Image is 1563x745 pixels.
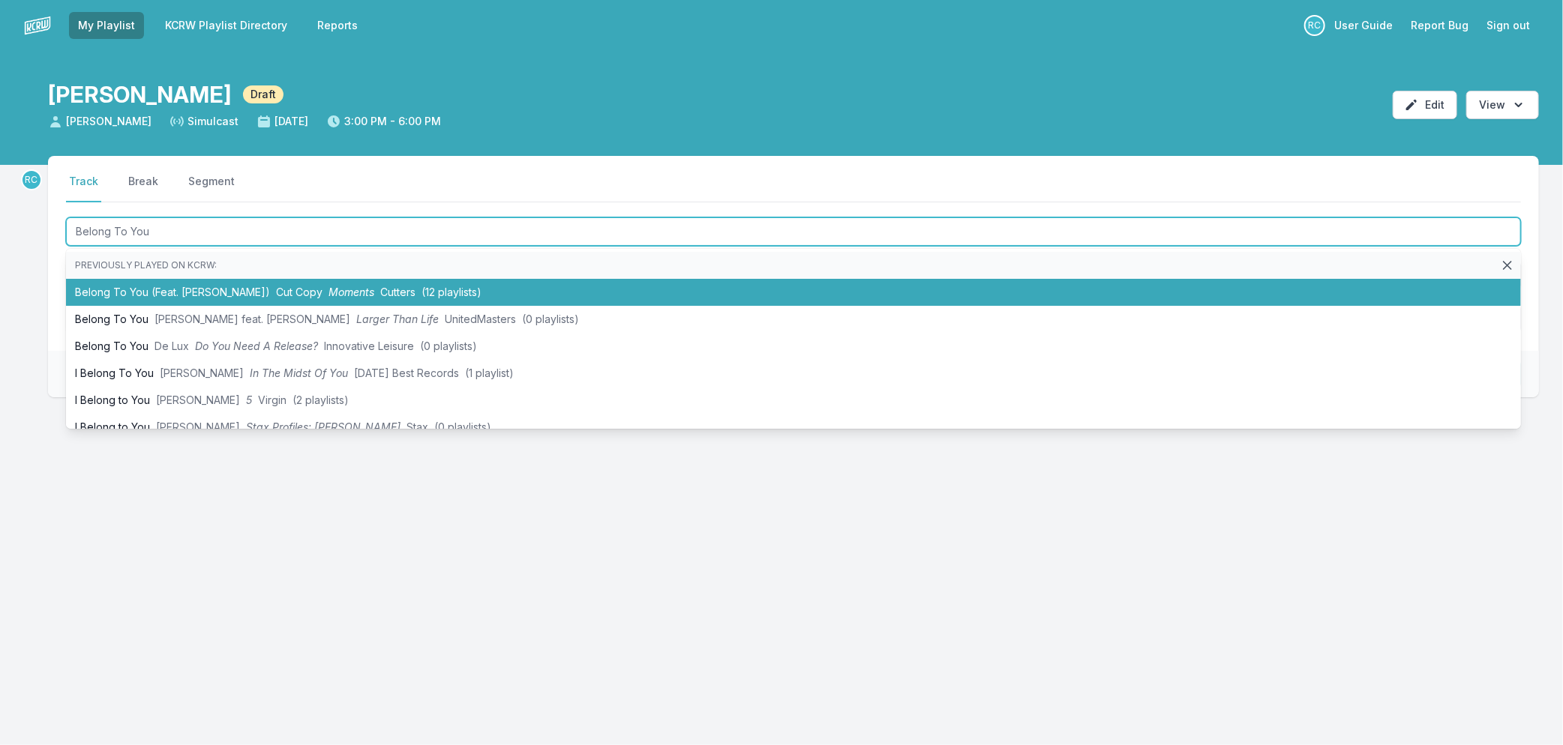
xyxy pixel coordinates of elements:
[522,313,579,325] span: (0 playlists)
[48,81,231,108] h1: [PERSON_NAME]
[1402,12,1477,39] a: Report Bug
[66,360,1521,387] li: I Belong To You
[292,393,349,406] span: (2 playlists)
[246,420,400,433] span: Stax Profiles: [PERSON_NAME]
[420,340,477,352] span: (0 playlists)
[66,333,1521,360] li: Belong To You
[1393,91,1457,119] button: Edit
[256,114,308,129] span: [DATE]
[48,114,151,129] span: [PERSON_NAME]
[66,174,101,202] button: Track
[156,420,240,433] span: [PERSON_NAME]
[354,367,459,379] span: [DATE] Best Records
[356,313,439,325] span: Larger Than Life
[243,85,283,103] span: Draft
[465,367,514,379] span: (1 playlist)
[69,12,144,39] a: My Playlist
[66,217,1521,246] input: Track Title
[160,367,244,379] span: [PERSON_NAME]
[156,393,240,406] span: [PERSON_NAME]
[156,12,296,39] a: KCRW Playlist Directory
[445,313,516,325] span: UnitedMasters
[24,12,51,39] img: logo-white-87cec1fa9cbef997252546196dc51331.png
[246,393,252,406] span: 5
[250,367,348,379] span: In The Midst Of You
[326,114,441,129] span: 3:00 PM - 6:00 PM
[185,174,238,202] button: Segment
[195,340,318,352] span: Do You Need A Release?
[324,340,414,352] span: Innovative Leisure
[66,414,1521,441] li: I Belong to You
[406,420,428,433] span: Stax
[169,114,238,129] span: Simulcast
[1466,91,1539,119] button: Open options
[308,12,367,39] a: Reports
[276,286,322,298] span: Cut Copy
[66,252,1521,279] li: Previously played on KCRW:
[125,174,161,202] button: Break
[1325,12,1402,39] a: User Guide
[1477,12,1539,39] button: Sign out
[21,169,42,190] p: Raul Campos
[258,393,286,406] span: Virgin
[66,306,1521,333] li: Belong To You
[328,286,374,298] span: Moments
[66,387,1521,414] li: I Belong to You
[380,286,415,298] span: Cutters
[154,340,189,352] span: De Lux
[154,313,350,325] span: [PERSON_NAME] feat. [PERSON_NAME]
[1304,15,1325,36] p: Raul Campos
[434,420,491,433] span: (0 playlists)
[66,279,1521,306] li: Belong To You (Feat. [PERSON_NAME])
[421,286,481,298] span: (12 playlists)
